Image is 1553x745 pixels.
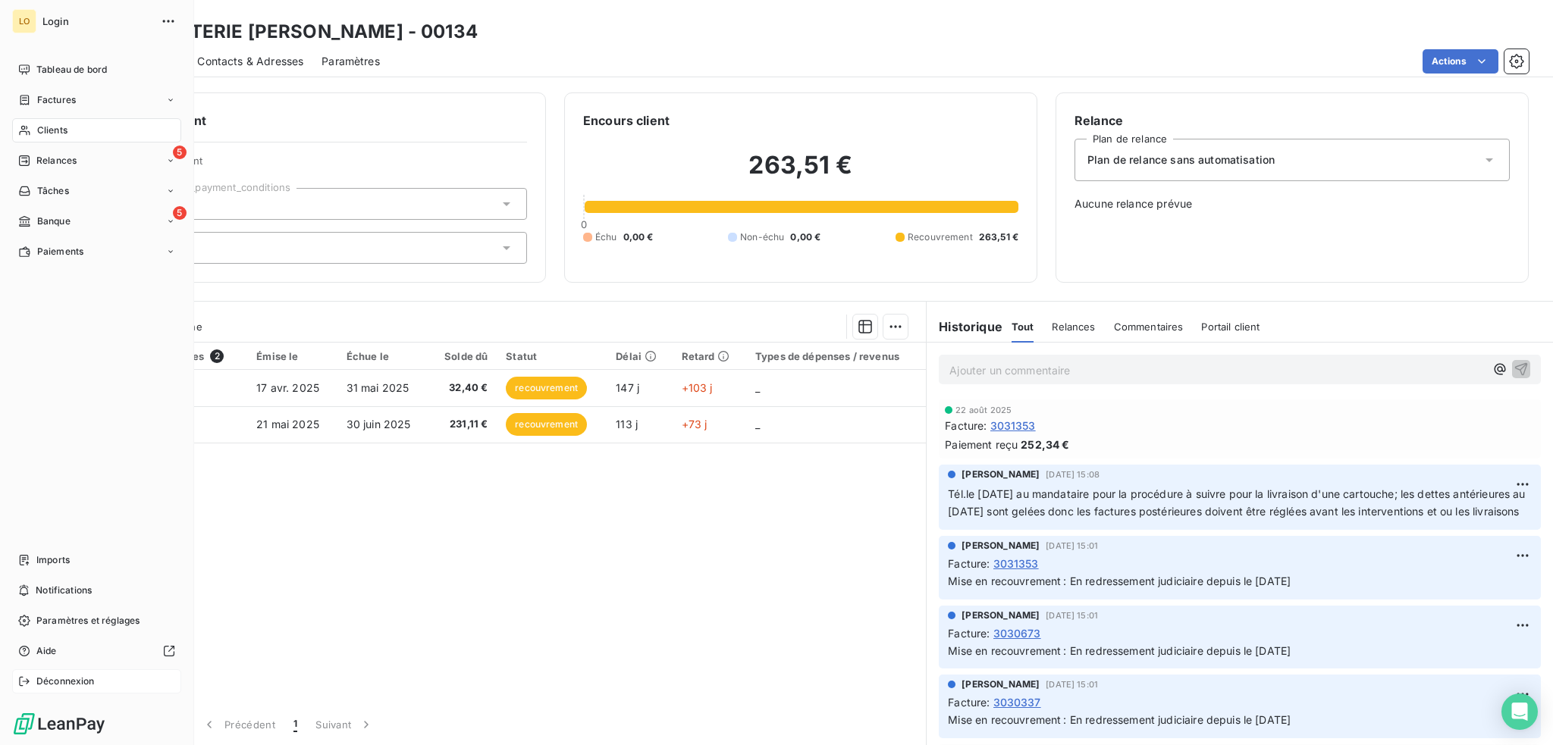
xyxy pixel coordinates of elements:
span: Aucune relance prévue [1075,196,1510,211]
button: Précédent [193,709,284,740]
span: Non-échu [740,230,784,244]
div: LO [12,9,36,33]
h3: BIJOUTERIE [PERSON_NAME] - 00134 [133,18,478,45]
span: Tableau de bord [36,63,107,77]
span: 5 [173,146,187,159]
span: [DATE] 15:08 [1046,470,1100,479]
span: Tâches [37,184,69,198]
span: Paiements [37,245,83,258]
span: [PERSON_NAME] [962,468,1040,481]
img: Logo LeanPay [12,712,106,736]
span: 0 [581,218,587,230]
span: Tél.le [DATE] au mandataire pour la procédure à suivre pour la livraison d'une cartouche; les det... [948,487,1528,518]
span: Mise en recouvrement : En redressement judiciaire depuis le [DATE] [948,574,1291,587]
span: Facture : [945,418,987,434]
span: 263,51 € [979,230,1018,244]
span: 3031353 [993,556,1039,571]
span: Propriétés Client [122,155,527,176]
div: Échue le [347,350,420,362]
span: [PERSON_NAME] [962,539,1040,552]
span: 0,00 € [790,230,820,244]
button: Suivant [306,709,383,740]
span: Mise en recouvrement : En redressement judiciaire depuis le [DATE] [948,644,1291,657]
span: Factures [37,93,76,107]
span: Relances [1052,321,1095,333]
h6: Encours client [583,111,670,130]
div: Émise le [256,350,328,362]
span: +73 j [682,418,707,430]
span: recouvrement [506,413,587,436]
div: Types de dépenses / revenus [755,350,917,362]
span: Login [42,15,152,27]
span: Notifications [36,584,92,597]
button: 1 [284,709,306,740]
h6: Historique [927,318,1002,336]
span: 17 avr. 2025 [256,381,319,394]
span: Facture : [948,556,990,571]
div: Open Intercom Messenger [1501,693,1538,730]
span: recouvrement [506,377,587,399]
span: Paramètres et réglages [36,614,140,628]
span: [DATE] 15:01 [1046,541,1098,550]
span: 1 [293,717,297,732]
span: Plan de relance sans automatisation [1087,152,1275,167]
h6: Informations client [92,111,527,130]
span: 32,40 € [438,380,488,396]
div: Solde dû [438,350,488,362]
span: Relances [36,154,77,167]
span: 22 août 2025 [955,405,1012,415]
div: Délai [616,350,663,362]
span: 252,34 € [1021,437,1069,452]
span: Imports [36,553,70,567]
span: Paiement reçu [945,437,1018,452]
span: 30 juin 2025 [347,418,411,430]
span: +103 j [682,381,713,394]
span: Déconnexion [36,675,95,688]
a: Aide [12,639,181,663]
span: 231,11 € [438,417,488,432]
span: 0,00 € [623,230,654,244]
h6: Relance [1075,111,1510,130]
span: 21 mai 2025 [256,418,319,430]
span: _ [755,381,760,394]
div: Retard [682,350,737,362]
span: Facture : [948,694,990,710]
span: Tout [1012,321,1034,333]
span: Commentaires [1114,321,1184,333]
span: Banque [37,214,71,228]
span: _ [755,418,760,430]
span: Paramètres [322,54,380,69]
span: 2 [210,349,224,363]
span: Clients [37,124,67,137]
span: Portail client [1201,321,1260,333]
span: 31 mai 2025 [347,381,409,394]
button: Actions [1423,49,1498,74]
span: [DATE] 15:01 [1046,680,1098,689]
span: [PERSON_NAME] [962,678,1040,691]
span: 3030673 [993,625,1041,641]
span: Aide [36,644,57,658]
span: Mise en recouvrement : En redressement judiciaire depuis le [DATE] [948,713,1291,726]
span: [DATE] 15:01 [1046,611,1098,620]
span: 3030337 [993,694,1041,710]
span: 113 j [616,418,638,430]
span: Facture : [948,625,990,641]
span: 5 [173,206,187,220]
span: Échu [595,230,617,244]
span: [PERSON_NAME] [962,609,1040,622]
span: Contacts & Adresses [197,54,303,69]
span: Recouvrement [908,230,973,244]
h2: 263,51 € [583,150,1018,196]
span: 147 j [616,381,639,394]
div: Statut [506,350,598,362]
span: 3031353 [990,418,1036,434]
